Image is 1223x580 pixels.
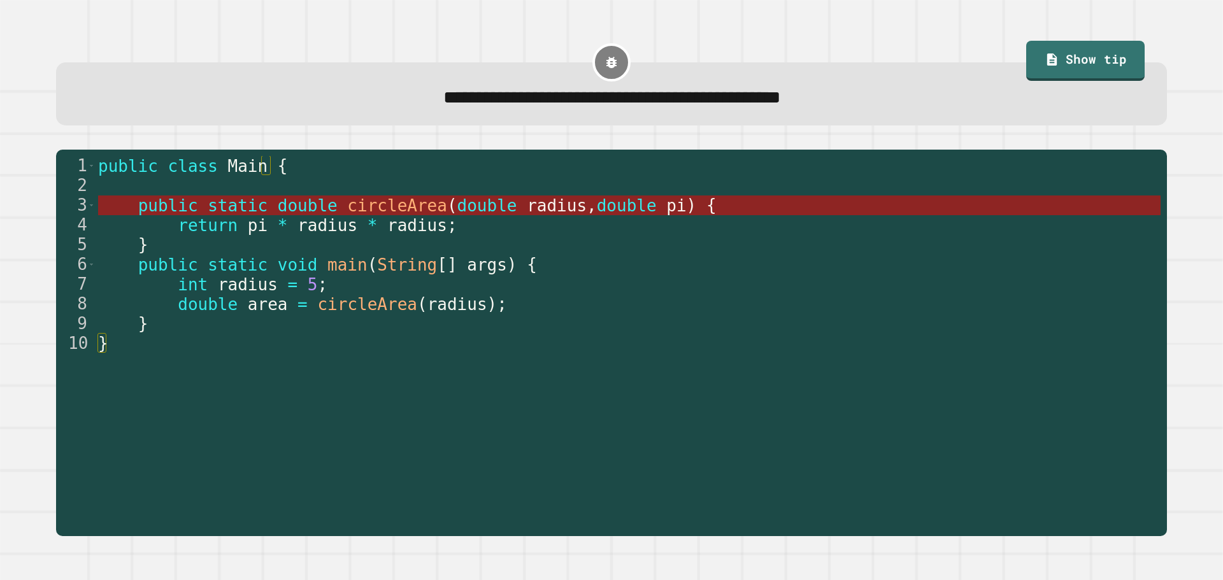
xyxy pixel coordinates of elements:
[377,255,437,274] span: String
[666,196,686,215] span: pi
[56,314,96,334] div: 9
[227,157,268,176] span: Main
[88,195,95,215] span: Toggle code folding, rows 3 through 5
[277,196,337,215] span: double
[247,216,267,235] span: pi
[56,255,96,274] div: 6
[527,196,587,215] span: radius
[138,196,197,215] span: public
[208,255,268,274] span: static
[467,255,507,274] span: args
[1026,41,1145,81] a: Show tip
[178,216,238,235] span: return
[56,274,96,294] div: 7
[427,295,487,314] span: radius
[387,216,447,235] span: radius
[178,295,238,314] span: double
[247,295,287,314] span: area
[56,156,96,176] div: 1
[287,275,297,294] span: =
[217,275,277,294] span: radius
[56,294,96,314] div: 8
[88,255,95,274] span: Toggle code folding, rows 6 through 9
[98,157,158,176] span: public
[56,215,96,235] div: 4
[457,196,517,215] span: double
[208,196,268,215] span: static
[178,275,208,294] span: int
[138,255,197,274] span: public
[596,196,656,215] span: double
[277,255,317,274] span: void
[88,156,95,176] span: Toggle code folding, rows 1 through 10
[56,334,96,353] div: 10
[347,196,447,215] span: circleArea
[56,235,96,255] div: 5
[297,295,308,314] span: =
[307,275,317,294] span: 5
[297,216,357,235] span: radius
[56,176,96,195] div: 2
[168,157,217,176] span: class
[327,255,368,274] span: main
[317,295,417,314] span: circleArea
[56,195,96,215] div: 3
